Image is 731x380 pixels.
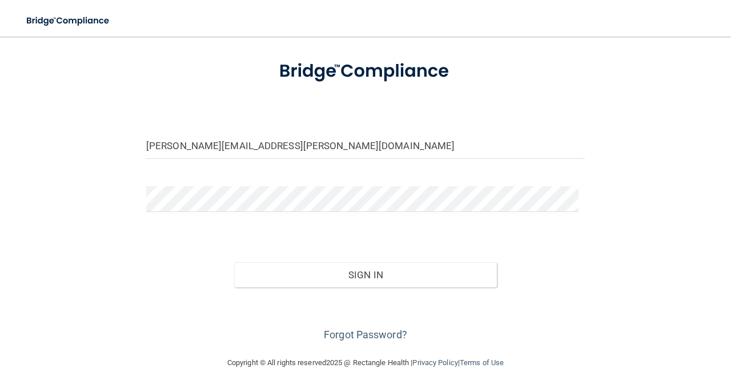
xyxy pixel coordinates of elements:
[17,9,120,33] img: bridge_compliance_login_screen.278c3ca4.svg
[460,358,504,367] a: Terms of Use
[260,48,471,95] img: bridge_compliance_login_screen.278c3ca4.svg
[234,262,497,287] button: Sign In
[324,329,407,341] a: Forgot Password?
[412,358,457,367] a: Privacy Policy
[146,133,585,159] input: Email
